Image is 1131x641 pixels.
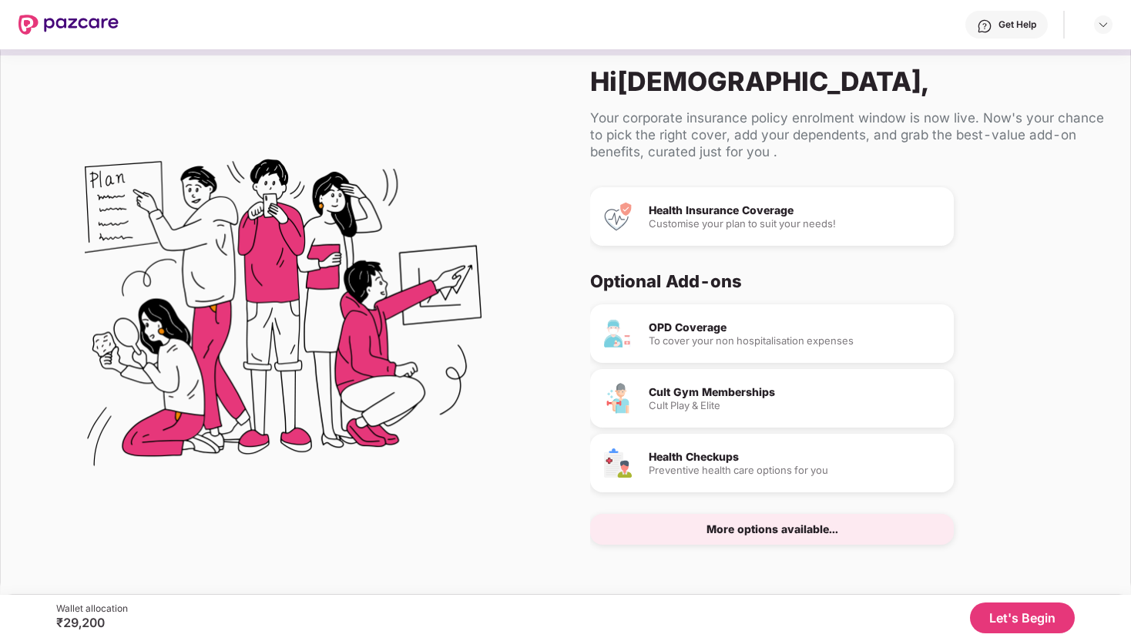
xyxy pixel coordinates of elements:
[18,15,119,35] img: New Pazcare Logo
[590,65,1106,97] div: Hi [DEMOGRAPHIC_DATA] ,
[602,318,633,349] img: OPD Coverage
[56,602,128,615] div: Wallet allocation
[1097,18,1109,31] img: svg+xml;base64,PHN2ZyBpZD0iRHJvcGRvd24tMzJ4MzIiIHhtbG5zPSJodHRwOi8vd3d3LnczLm9yZy8yMDAwL3N2ZyIgd2...
[649,401,941,411] div: Cult Play & Elite
[970,602,1075,633] button: Let's Begin
[649,205,941,216] div: Health Insurance Coverage
[649,219,941,229] div: Customise your plan to suit your needs!
[602,448,633,478] img: Health Checkups
[590,270,1093,292] div: Optional Add-ons
[590,109,1106,160] div: Your corporate insurance policy enrolment window is now live. Now's your chance to pick the right...
[602,383,633,414] img: Cult Gym Memberships
[977,18,992,34] img: svg+xml;base64,PHN2ZyBpZD0iSGVscC0zMngzMiIgeG1sbnM9Imh0dHA6Ly93d3cudzMub3JnLzIwMDAvc3ZnIiB3aWR0aD...
[602,201,633,232] img: Health Insurance Coverage
[706,524,838,535] div: More options available...
[85,119,482,516] img: Flex Benefits Illustration
[649,465,941,475] div: Preventive health care options for you
[998,18,1036,31] div: Get Help
[649,451,941,462] div: Health Checkups
[649,336,941,346] div: To cover your non hospitalisation expenses
[56,615,128,630] div: ₹29,200
[649,322,941,333] div: OPD Coverage
[649,387,941,398] div: Cult Gym Memberships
